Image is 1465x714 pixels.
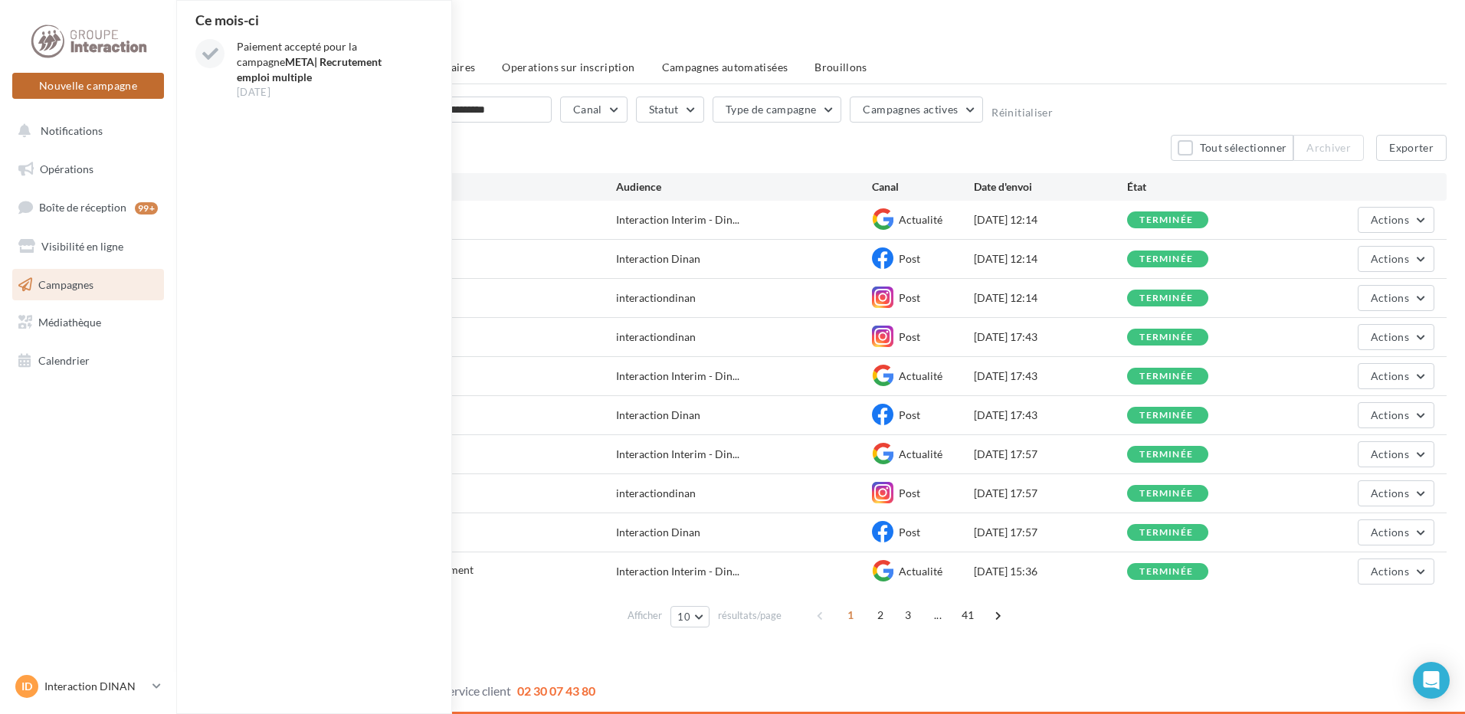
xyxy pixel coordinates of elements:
[1358,480,1434,506] button: Actions
[502,61,634,74] span: Operations sur inscription
[628,608,662,623] span: Afficher
[1371,408,1409,421] span: Actions
[1413,662,1450,699] div: Open Intercom Messenger
[1358,285,1434,311] button: Actions
[1139,332,1193,342] div: terminée
[974,447,1127,462] div: [DATE] 17:57
[1293,135,1364,161] button: Archiver
[1139,372,1193,382] div: terminée
[974,408,1127,423] div: [DATE] 17:43
[44,679,146,694] p: Interaction DINAN
[1371,486,1409,499] span: Actions
[1139,450,1193,460] div: terminée
[616,408,700,423] div: Interaction Dinan
[636,97,704,123] button: Statut
[1139,528,1193,538] div: terminée
[1139,215,1193,225] div: terminée
[195,25,1447,47] div: Mes campagnes
[926,603,950,627] span: ...
[899,526,920,539] span: Post
[41,124,103,137] span: Notifications
[899,565,942,578] span: Actualité
[1371,565,1409,578] span: Actions
[974,290,1127,306] div: [DATE] 12:14
[1358,402,1434,428] button: Actions
[713,97,842,123] button: Type de campagne
[974,368,1127,384] div: [DATE] 17:43
[1371,330,1409,343] span: Actions
[1371,213,1409,226] span: Actions
[1139,489,1193,499] div: terminée
[899,330,920,343] span: Post
[9,231,167,263] a: Visibilité en ligne
[1358,519,1434,545] button: Actions
[9,115,161,147] button: Notifications
[9,269,167,301] a: Campagnes
[616,179,872,195] div: Audience
[662,61,788,74] span: Campagnes automatisées
[896,603,920,627] span: 3
[38,354,90,367] span: Calendrier
[38,277,93,290] span: Campagnes
[1371,447,1409,460] span: Actions
[1171,135,1293,161] button: Tout sélectionner
[1371,526,1409,539] span: Actions
[442,683,511,698] span: Service client
[974,486,1127,501] div: [DATE] 17:57
[974,564,1127,579] div: [DATE] 15:36
[899,213,942,226] span: Actualité
[560,97,628,123] button: Canal
[1139,411,1193,421] div: terminée
[974,212,1127,228] div: [DATE] 12:14
[1358,441,1434,467] button: Actions
[9,191,167,224] a: Boîte de réception99+
[616,525,700,540] div: Interaction Dinan
[1376,135,1447,161] button: Exporter
[40,162,93,175] span: Opérations
[12,672,164,701] a: ID Interaction DINAN
[955,603,981,627] span: 41
[718,608,782,623] span: résultats/page
[38,316,101,329] span: Médiathèque
[1358,324,1434,350] button: Actions
[899,408,920,421] span: Post
[974,329,1127,345] div: [DATE] 17:43
[517,683,595,698] span: 02 30 07 43 80
[39,201,126,214] span: Boîte de réception
[1139,567,1193,577] div: terminée
[899,252,920,265] span: Post
[9,345,167,377] a: Calendrier
[991,106,1053,119] button: Réinitialiser
[616,212,739,228] span: Interaction Interim - Din...
[616,486,696,501] div: interactiondinan
[670,606,710,627] button: 10
[899,369,942,382] span: Actualité
[9,306,167,339] a: Médiathèque
[974,251,1127,267] div: [DATE] 12:14
[616,447,739,462] span: Interaction Interim - Din...
[616,329,696,345] div: interactiondinan
[1358,363,1434,389] button: Actions
[677,611,690,623] span: 10
[899,291,920,304] span: Post
[872,179,974,195] div: Canal
[974,525,1127,540] div: [DATE] 17:57
[1139,254,1193,264] div: terminée
[616,251,700,267] div: Interaction Dinan
[863,103,958,116] span: Campagnes actives
[838,603,863,627] span: 1
[1371,369,1409,382] span: Actions
[9,153,167,185] a: Opérations
[1358,246,1434,272] button: Actions
[974,179,1127,195] div: Date d'envoi
[616,290,696,306] div: interactiondinan
[1358,207,1434,233] button: Actions
[616,564,739,579] span: Interaction Interim - Din...
[814,61,867,74] span: Brouillons
[135,202,158,215] div: 99+
[850,97,983,123] button: Campagnes actives
[21,679,32,694] span: ID
[616,368,739,384] span: Interaction Interim - Din...
[868,603,893,627] span: 2
[12,73,164,99] button: Nouvelle campagne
